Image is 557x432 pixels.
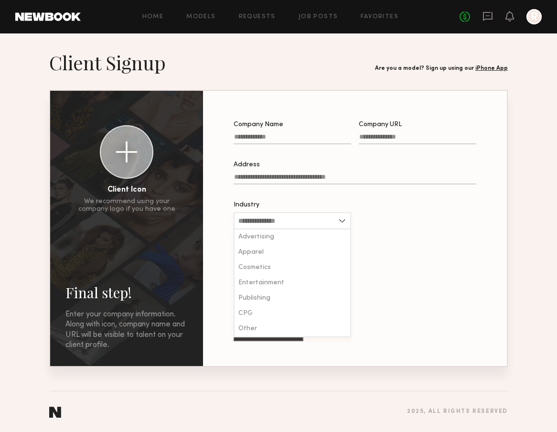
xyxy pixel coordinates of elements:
div: Address [234,162,476,168]
span: Entertainment [238,280,284,286]
div: Company Name [234,121,351,128]
span: Apparel [238,249,264,256]
span: Other [238,325,257,332]
a: Home [142,14,164,20]
span: Publishing [238,295,270,302]
div: Are you a model? Sign up using our [375,65,508,72]
span: Advertising [238,234,274,240]
h1: Client Signup [49,51,166,75]
input: Company Name [234,133,351,144]
div: We recommend using your company logo if you have one [78,198,175,213]
a: Job Posts [299,14,338,20]
input: Company URL [359,133,476,144]
a: iPhone App [475,65,508,71]
h2: Final step! [65,283,188,302]
div: Industry [234,202,351,208]
a: Models [186,14,215,20]
div: Company URL [359,121,476,128]
a: Requests [239,14,276,20]
input: Address [234,173,476,184]
a: Favorites [361,14,398,20]
div: 2025 , all rights reserved [407,409,508,415]
div: Client Icon [107,186,146,194]
div: Enter your company information. Along with icon, company name and URL will be visible to talent o... [65,310,188,351]
a: R [526,9,542,24]
span: CPG [238,310,253,317]
span: Cosmetics [238,264,271,271]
